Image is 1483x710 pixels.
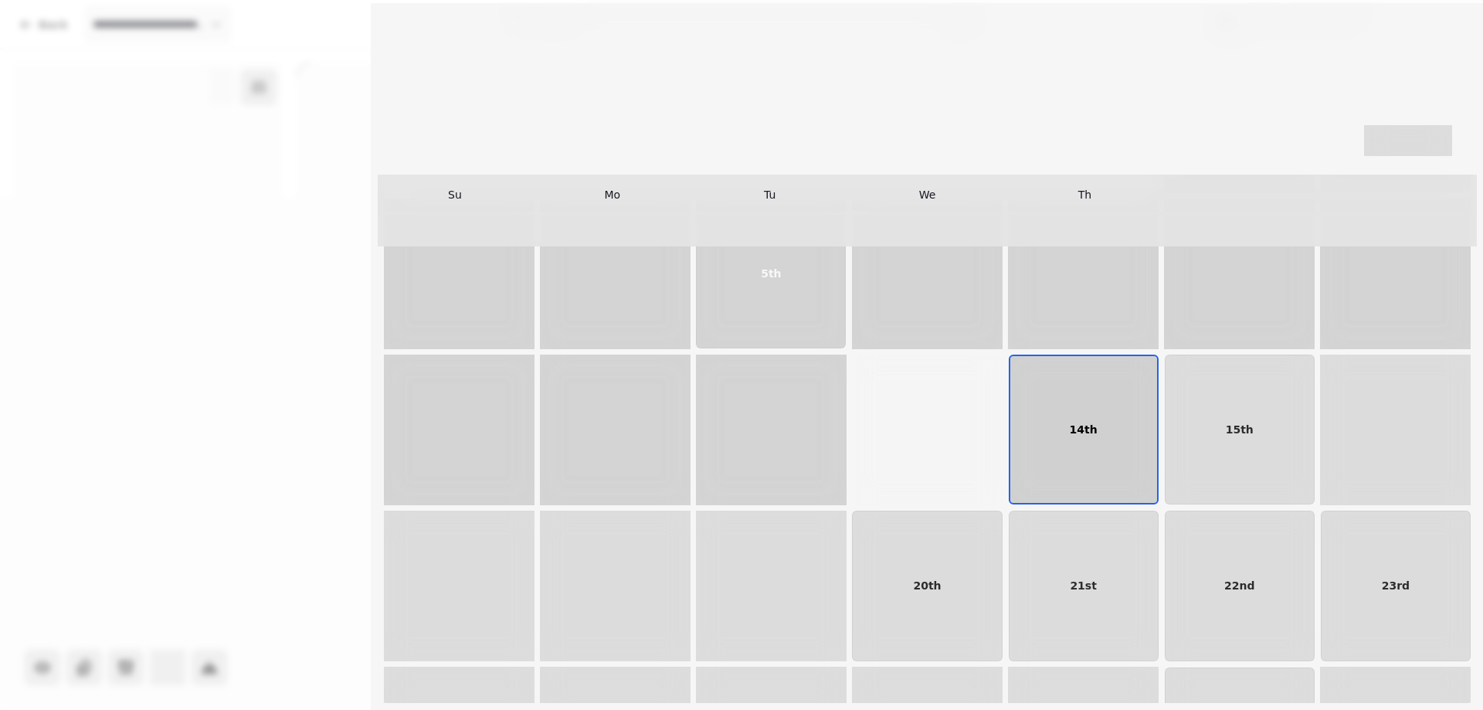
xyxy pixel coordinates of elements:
div: Sa [1322,187,1477,202]
p: 16th [1382,424,1410,435]
p: 11th [601,424,629,435]
p: 19th [757,580,785,591]
div: Mo [535,187,690,202]
button: 21st [1009,511,1159,661]
span: Guests & Time [497,70,587,88]
h2: Select a date [402,130,921,151]
div: Tu [693,187,847,202]
p: 10th [445,424,473,435]
button: 4th [540,199,690,348]
button: 10th [384,355,534,504]
p: 22nd [1224,580,1254,591]
p: 6th [917,268,937,279]
p: 17th [445,580,473,591]
span: Guest [626,70,662,88]
p: 15th [1226,424,1254,435]
button: 6th [852,199,1002,348]
h3: [DATE] [402,218,1452,239]
button: 3rd [384,199,534,348]
p: 21st [1070,580,1097,591]
button: 22nd [1165,511,1315,661]
p: 4th [605,268,625,279]
button: 11th [540,355,690,504]
span: [DATE] [1398,135,1439,146]
p: 3rd [449,268,470,279]
div: Th [1007,187,1162,202]
button: 13th [852,355,1002,504]
button: 14th [1009,355,1159,504]
div: Fr [1165,187,1319,202]
button: 16th [1321,355,1471,504]
p: 13th [913,424,941,435]
button: 12th [696,355,846,504]
button: 5th [696,199,846,348]
button: 9th [1321,199,1471,348]
p: 14th [1070,424,1098,435]
button: 8th [1165,199,1315,348]
button: 23rd [1321,511,1471,661]
span: [DATE] [416,70,458,88]
p: 9th [1386,268,1406,279]
h3: Create Booking [424,16,529,35]
div: We [850,187,1005,202]
p: 8th [1230,268,1250,279]
p: 7th [1073,268,1093,279]
button: [DATE] [1365,125,1452,156]
p: 5th [761,268,781,279]
button: 17th [384,511,534,661]
div: Su [378,187,532,202]
button: 20th [852,511,1002,661]
p: 18th [601,580,629,591]
p: 23rd [1382,580,1410,591]
p: 20th [913,580,941,591]
button: 18th [540,511,690,661]
button: 7th [1009,199,1159,348]
p: 12th [757,424,785,435]
button: 19th [696,511,846,661]
button: 15th [1165,355,1315,504]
